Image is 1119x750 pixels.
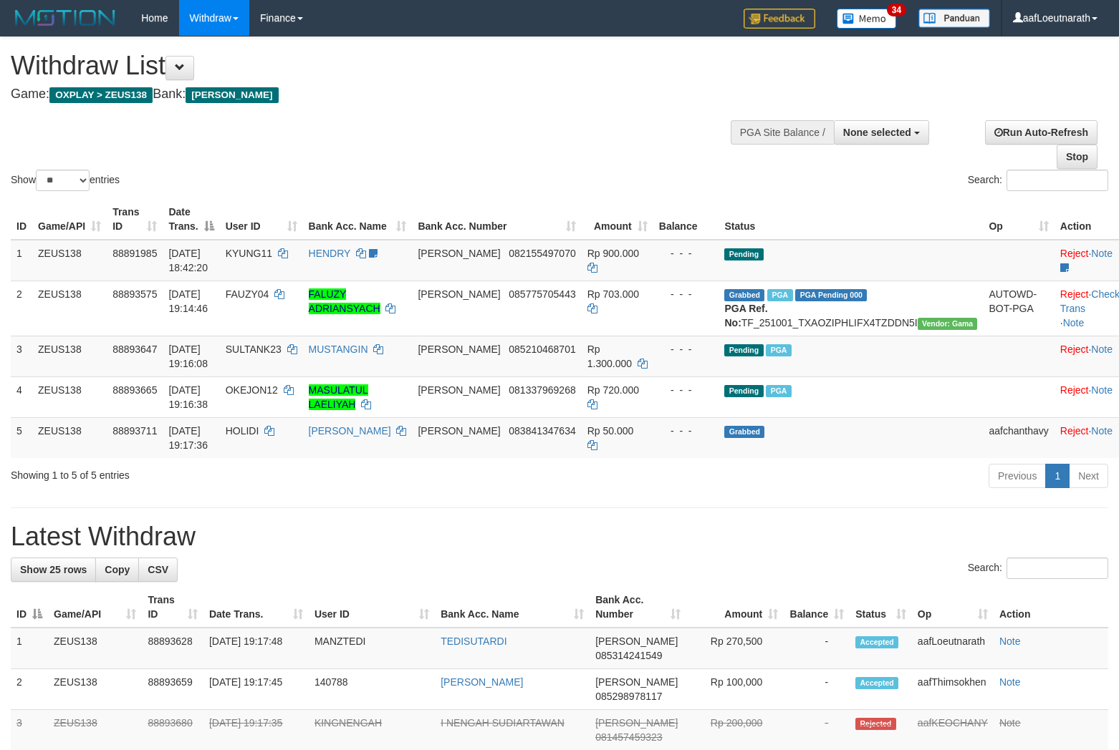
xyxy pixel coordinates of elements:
[309,344,368,355] a: MUSTANGIN
[1063,317,1085,328] a: Note
[968,557,1108,579] label: Search:
[724,385,763,397] span: Pending
[595,717,678,729] span: [PERSON_NAME]
[999,635,1021,647] a: Note
[1007,557,1108,579] input: Search:
[595,731,662,743] span: Copy 081457459323 to clipboard
[309,248,351,259] a: HENDRY
[412,199,581,240] th: Bank Acc. Number: activate to sort column ascending
[168,248,208,273] span: [DATE] 18:42:20
[11,628,48,669] td: 1
[11,87,731,102] h4: Game: Bank:
[418,288,500,300] span: [PERSON_NAME]
[226,384,278,396] span: OKEJON12
[795,289,867,301] span: PGA Pending
[1045,464,1070,488] a: 1
[309,288,380,314] a: FALUZY ADRIANSYACH
[11,417,32,458] td: 5
[168,288,208,314] span: [DATE] 19:14:46
[36,170,90,191] select: Showentries
[918,318,978,330] span: Vendor URL: https://trx31.1velocity.biz
[441,717,565,729] a: I NENGAH SUDIARTAWAN
[850,587,912,628] th: Status: activate to sort column ascending
[985,120,1098,145] a: Run Auto-Refresh
[32,336,107,376] td: ZEUS138
[659,342,714,356] div: - - -
[11,281,32,336] td: 2
[112,288,157,300] span: 88893575
[731,120,834,145] div: PGA Site Balance /
[1091,248,1113,259] a: Note
[11,52,731,80] h1: Withdraw List
[724,344,763,356] span: Pending
[587,288,639,300] span: Rp 703.000
[582,199,653,240] th: Amount: activate to sort column ascending
[203,628,309,669] td: [DATE] 19:17:48
[719,281,983,336] td: TF_251001_TXAOZIPHLIFX4TZDDN5I
[912,669,994,710] td: aafThimsokhen
[1060,384,1089,396] a: Reject
[1007,170,1108,191] input: Search:
[724,303,767,328] b: PGA Ref. No:
[418,344,500,355] span: [PERSON_NAME]
[309,384,368,410] a: MASULATUL LAELIYAH
[843,127,911,138] span: None selected
[32,240,107,281] td: ZEUS138
[11,587,48,628] th: ID: activate to sort column descending
[837,9,897,29] img: Button%20Memo.svg
[418,425,500,437] span: [PERSON_NAME]
[186,87,278,103] span: [PERSON_NAME]
[105,564,130,575] span: Copy
[1057,145,1098,169] a: Stop
[11,170,120,191] label: Show entries
[983,281,1054,336] td: AUTOWD-BOT-PGA
[855,677,898,689] span: Accepted
[653,199,719,240] th: Balance
[303,199,413,240] th: Bank Acc. Name: activate to sort column ascending
[989,464,1046,488] a: Previous
[11,557,96,582] a: Show 25 rows
[112,425,157,437] span: 88893711
[887,4,906,16] span: 34
[418,384,500,396] span: [PERSON_NAME]
[20,564,87,575] span: Show 25 rows
[659,246,714,260] div: - - -
[49,87,153,103] span: OXPLAY > ZEUS138
[112,344,157,355] span: 88893647
[719,199,983,240] th: Status
[595,650,662,661] span: Copy 085314241549 to clipboard
[226,425,259,437] span: HOLIDI
[724,248,763,260] span: Pending
[724,289,764,301] span: Grabbed
[912,628,994,669] td: aafLoeutnarath
[11,669,48,710] td: 2
[784,587,850,628] th: Balance: activate to sort column ascending
[11,336,32,376] td: 3
[509,384,575,396] span: Copy 081337969268 to clipboard
[587,384,639,396] span: Rp 720.000
[441,635,506,647] a: TEDISUTARDI
[11,376,32,417] td: 4
[509,344,575,355] span: Copy 085210468701 to clipboard
[418,248,500,259] span: [PERSON_NAME]
[309,425,391,437] a: [PERSON_NAME]
[686,587,784,628] th: Amount: activate to sort column ascending
[32,199,107,240] th: Game/API: activate to sort column ascending
[203,669,309,710] td: [DATE] 19:17:45
[168,344,208,369] span: [DATE] 19:16:08
[148,564,168,575] span: CSV
[1091,425,1113,437] a: Note
[163,199,219,240] th: Date Trans.: activate to sort column descending
[1060,344,1089,355] a: Reject
[1091,344,1113,355] a: Note
[220,199,303,240] th: User ID: activate to sort column ascending
[784,628,850,669] td: -
[11,522,1108,551] h1: Latest Withdraw
[1069,464,1108,488] a: Next
[912,587,994,628] th: Op: activate to sort column ascending
[48,669,142,710] td: ZEUS138
[1060,248,1089,259] a: Reject
[48,587,142,628] th: Game/API: activate to sort column ascending
[855,636,898,648] span: Accepted
[994,587,1108,628] th: Action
